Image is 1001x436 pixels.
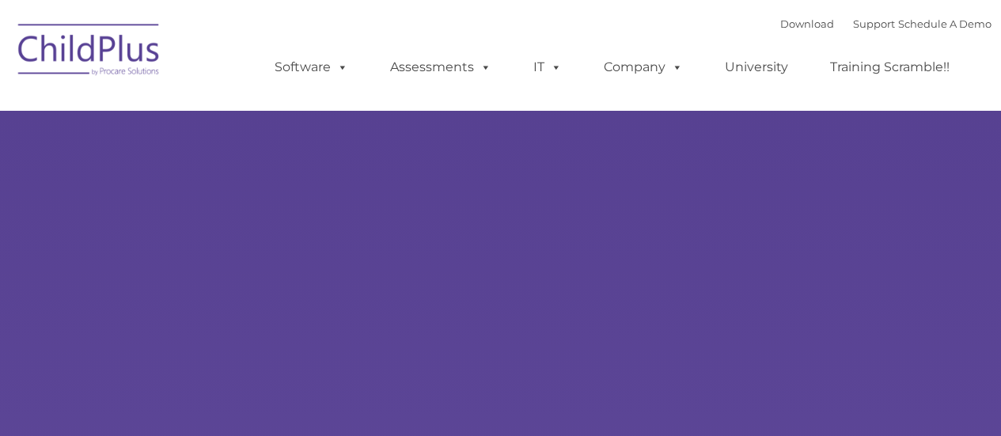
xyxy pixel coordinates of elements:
a: Training Scramble!! [814,51,965,83]
a: Software [259,51,364,83]
a: Assessments [374,51,507,83]
a: University [709,51,804,83]
font: | [780,17,992,30]
img: ChildPlus by Procare Solutions [10,13,169,92]
a: Company [588,51,699,83]
a: Download [780,17,834,30]
a: IT [518,51,578,83]
a: Schedule A Demo [898,17,992,30]
a: Support [853,17,895,30]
